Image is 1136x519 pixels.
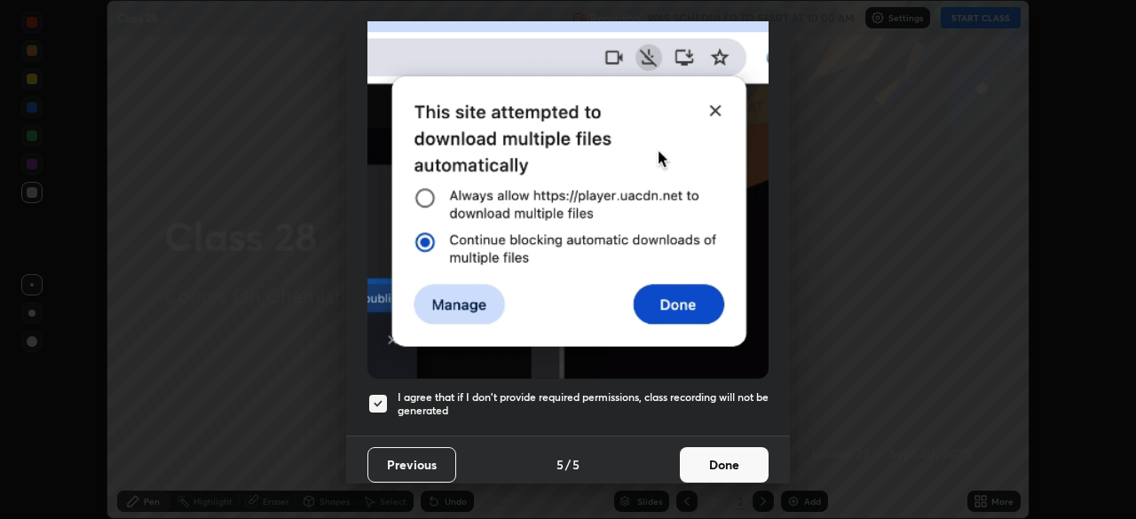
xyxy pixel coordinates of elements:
button: Previous [367,447,456,483]
h4: 5 [556,455,564,474]
h4: 5 [572,455,580,474]
h5: I agree that if I don't provide required permissions, class recording will not be generated [398,390,769,418]
h4: / [565,455,571,474]
button: Done [680,447,769,483]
